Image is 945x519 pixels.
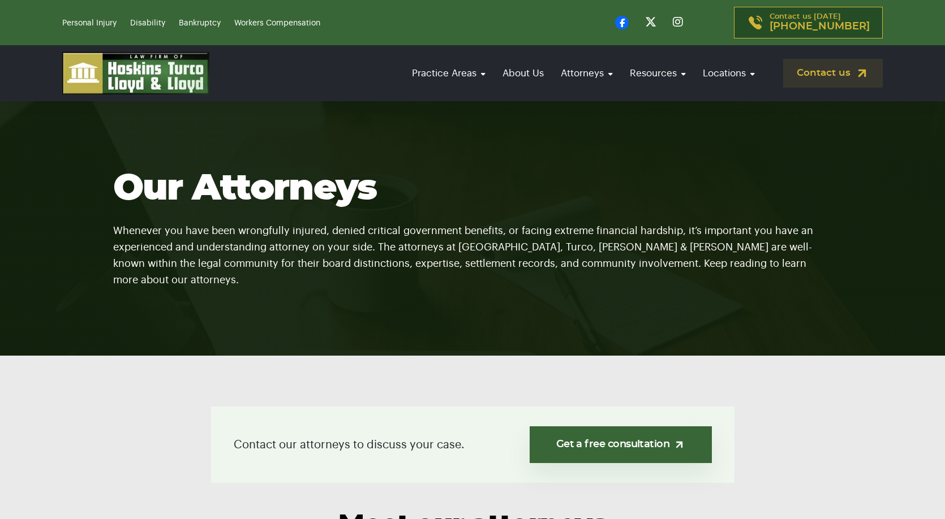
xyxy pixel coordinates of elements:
[770,13,870,32] p: Contact us [DATE]
[406,57,491,89] a: Practice Areas
[497,57,549,89] a: About Us
[697,57,761,89] a: Locations
[179,19,221,27] a: Bankruptcy
[113,169,832,209] h1: Our Attorneys
[62,52,209,94] img: logo
[530,426,711,463] a: Get a free consultation
[211,406,734,483] div: Contact our attorneys to discuss your case.
[734,7,883,38] a: Contact us [DATE][PHONE_NUMBER]
[624,57,691,89] a: Resources
[113,209,832,288] p: Whenever you have been wrongfully injured, denied critical government benefits, or facing extreme...
[673,439,685,451] img: arrow-up-right-light.svg
[62,19,117,27] a: Personal Injury
[130,19,165,27] a: Disability
[234,19,320,27] a: Workers Compensation
[555,57,618,89] a: Attorneys
[770,21,870,32] span: [PHONE_NUMBER]
[783,59,883,88] a: Contact us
